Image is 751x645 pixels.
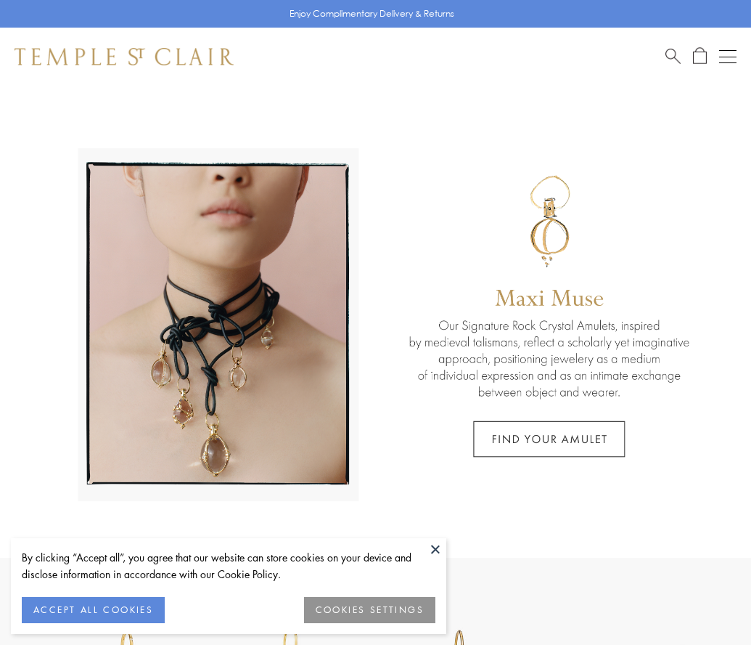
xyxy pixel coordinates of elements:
button: Open navigation [719,48,736,65]
div: By clicking “Accept all”, you agree that our website can store cookies on your device and disclos... [22,549,435,583]
button: ACCEPT ALL COOKIES [22,597,165,623]
p: Enjoy Complimentary Delivery & Returns [290,7,454,21]
a: Open Shopping Bag [693,47,707,65]
a: Search [665,47,681,65]
img: Temple St. Clair [15,48,234,65]
button: COOKIES SETTINGS [304,597,435,623]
